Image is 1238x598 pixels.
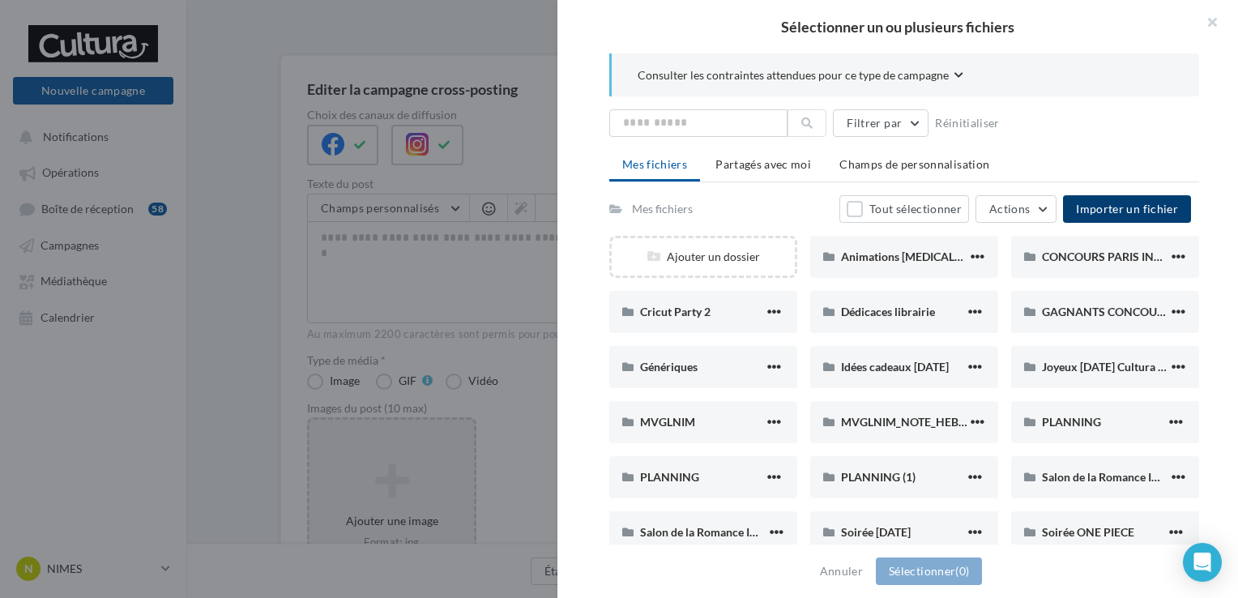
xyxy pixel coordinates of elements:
[928,113,1006,133] button: Réinitialiser
[1042,250,1174,263] span: CONCOURS PARIS INSTA
[975,195,1057,223] button: Actions
[955,564,969,578] span: (0)
[632,201,693,217] div: Mes fichiers
[813,562,869,581] button: Annuler
[1042,470,1180,484] span: Salon de la Romance INSTA
[833,109,928,137] button: Filtrer par
[638,66,963,87] button: Consulter les contraintes attendues pour ce type de campagne
[583,19,1212,34] h2: Sélectionner un ou plusieurs fichiers
[1063,195,1191,223] button: Importer un fichier
[1042,360,1184,374] span: Joyeux [DATE] Cultura 2024
[715,157,811,171] span: Partagés avec moi
[839,195,969,223] button: Tout sélectionner
[612,249,795,265] div: Ajouter un dossier
[841,470,916,484] span: PLANNING (1)
[841,360,949,374] span: Idées cadeaux [DATE]
[640,415,695,429] span: MVGLNIM
[1076,202,1178,216] span: Importer un fichier
[841,250,992,263] span: Animations [MEDICAL_DATA]
[841,415,1010,429] span: MVGLNIM_NOTE_HEBDO_S14-4
[1183,543,1222,582] div: Open Intercom Messenger
[989,202,1030,216] span: Actions
[622,157,687,171] span: Mes fichiers
[876,557,982,585] button: Sélectionner(0)
[1042,415,1101,429] span: PLANNING
[841,525,911,539] span: Soirée [DATE]
[640,525,779,539] span: Salon de la Romance INSTA
[839,157,989,171] span: Champs de personnalisation
[841,305,935,318] span: Dédicaces librairie
[640,360,698,374] span: Génériques
[638,67,949,83] span: Consulter les contraintes attendues pour ce type de campagne
[640,470,699,484] span: PLANNING
[1042,525,1134,539] span: Soirée ONE PIECE
[640,305,711,318] span: Cricut Party 2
